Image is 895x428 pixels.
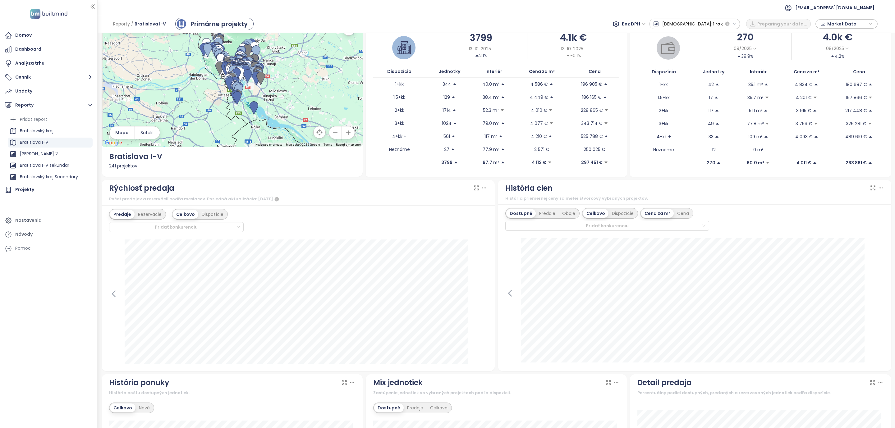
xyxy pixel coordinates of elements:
div: button [819,19,874,29]
div: [PERSON_NAME] 2 [20,150,58,158]
span: caret-up [604,134,608,139]
p: 35.1 m² [748,81,763,88]
img: wallet [661,41,675,55]
p: 40.0 m² [482,81,499,88]
span: caret-down [548,108,553,112]
a: Domov [3,29,94,42]
a: Report a map error [336,143,361,146]
span: caret-down [765,121,769,126]
span: 1 rok [713,18,723,30]
p: 250 025 € [584,146,605,153]
div: História priemernej ceny za meter štvorcový vybraných projektov. [505,195,884,202]
div: Bratislava I-V [109,151,355,162]
a: Terms (opens in new tab) [324,143,332,146]
td: 3+kk [373,117,426,130]
th: Interiér [737,66,779,78]
td: 1+kk [637,78,690,91]
div: Bratislavský kraj Secondary [8,172,93,182]
button: Preparing your data... [746,19,811,29]
span: caret-up [830,54,835,58]
div: 39.9% [737,53,754,60]
div: Oboje [559,209,579,218]
div: 4.1k € [527,30,619,45]
div: 241 projektov [109,162,355,169]
div: Bratislavský kraj Secondary [20,173,78,181]
td: 3+kk [637,117,690,130]
span: caret-up [501,147,505,152]
div: Pridať report [8,115,93,125]
p: 117 m² [484,133,497,140]
span: caret-up [868,161,872,165]
button: Cenník [3,71,94,84]
div: Bratislava I-V [20,139,48,146]
div: Dispozície [198,210,227,219]
th: Dispozícia [637,66,690,78]
span: 09/2025 [734,45,752,52]
div: Celkovo [173,210,198,219]
p: 1024 [442,120,452,127]
span: / [131,18,133,30]
p: 27 [444,146,449,153]
a: Projekty [3,184,94,196]
a: Analýza trhu [3,57,94,70]
span: caret-down [868,121,872,126]
p: 263 861 € [846,159,867,166]
div: Pomoc [15,244,31,252]
div: Percentuálny podiel dostupných, predaných a rezervovaných jednotiek podľa dispozície. [637,390,884,396]
td: 1.5+kk [637,91,690,104]
span: Satelit [140,129,154,136]
span: 09/2025 [826,45,844,52]
div: Dashboard [15,45,41,53]
img: house [397,41,411,55]
p: 4 201 € [796,94,812,101]
span: caret-down [604,121,608,125]
p: 12 [712,146,716,153]
td: 1+kk [373,78,426,91]
span: [DEMOGRAPHIC_DATA]: [662,18,712,30]
div: 4.0k € [792,30,884,44]
p: 4 077 € [530,120,548,127]
div: Bratislava I-V [8,138,93,148]
span: caret-down [566,53,570,58]
p: 51.1 m² [749,107,762,114]
div: Projekty [15,186,34,194]
span: caret-down [604,108,608,112]
span: caret-up [715,134,719,139]
div: Domov [15,31,32,39]
th: Cena za m² [514,66,570,78]
p: 228 865 € [581,107,603,114]
p: 129 [443,94,450,101]
div: Návody [15,230,33,238]
div: Bratislava I-V sekundar [20,162,69,169]
div: Dostupné [374,403,404,412]
div: Celkovo [110,403,135,412]
div: Nastavenia [15,216,42,224]
div: Cena za m² [641,209,674,218]
td: 1.5+kk [373,91,426,104]
div: Bratislava I-V sekundar [8,161,93,171]
span: caret-up [868,108,873,113]
span: caret-up [501,82,505,86]
div: -0.1% [566,52,581,59]
button: Mapa [110,126,135,139]
div: Mix jednotiek [373,377,423,389]
a: Open this area in Google Maps (opens a new window) [103,139,124,147]
div: Predaje [536,209,559,218]
button: [DEMOGRAPHIC_DATA]:1 rok [649,19,740,29]
th: Dispozícia [373,66,426,78]
a: Nastavenia [3,214,94,227]
div: 4.2% [830,53,845,60]
span: caret-down [765,161,770,165]
span: caret-up [813,108,817,113]
th: Cena [570,66,619,78]
p: 49 [708,120,714,127]
span: caret-up [549,95,554,99]
div: História ponuky [109,377,169,389]
span: caret-up [764,108,768,113]
a: Návody [3,228,94,241]
span: caret-up [764,134,768,139]
p: 186 165 € [582,94,602,101]
div: Dostupné [506,209,536,218]
div: Celkovo [427,403,451,412]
